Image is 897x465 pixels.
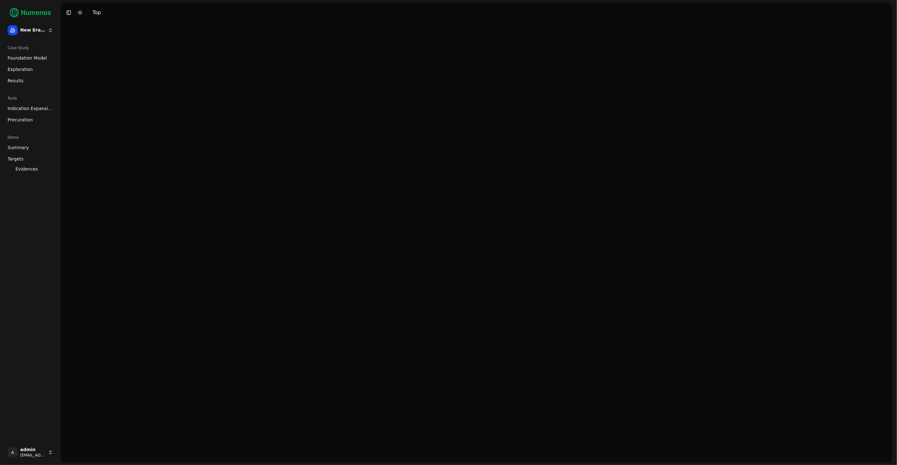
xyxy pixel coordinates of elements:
[20,27,45,33] span: New Era Therapeutics
[5,23,56,38] button: New Era Therapeutics
[5,115,56,125] a: Precuration
[5,103,56,113] a: Indication Expansion
[5,93,56,103] div: Tools
[8,117,33,123] span: Precuration
[5,142,56,153] a: Summary
[20,447,45,453] span: admin
[5,76,56,86] a: Results
[15,166,38,172] span: Evidences
[5,43,56,53] div: Case Study
[92,9,101,16] div: Top
[20,453,45,458] span: [EMAIL_ADDRESS]
[8,55,47,61] span: Foundation Model
[8,66,33,73] span: Exploration
[5,445,56,460] button: Aadmin[EMAIL_ADDRESS]
[5,64,56,74] a: Exploration
[8,105,53,112] span: Indication Expansion
[8,144,29,151] span: Summary
[8,156,24,162] span: Targets
[5,154,56,164] a: Targets
[5,5,56,20] img: Numenos
[8,447,18,457] span: A
[13,165,48,173] a: Evidences
[5,53,56,63] a: Foundation Model
[8,78,24,84] span: Results
[5,132,56,142] div: Demo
